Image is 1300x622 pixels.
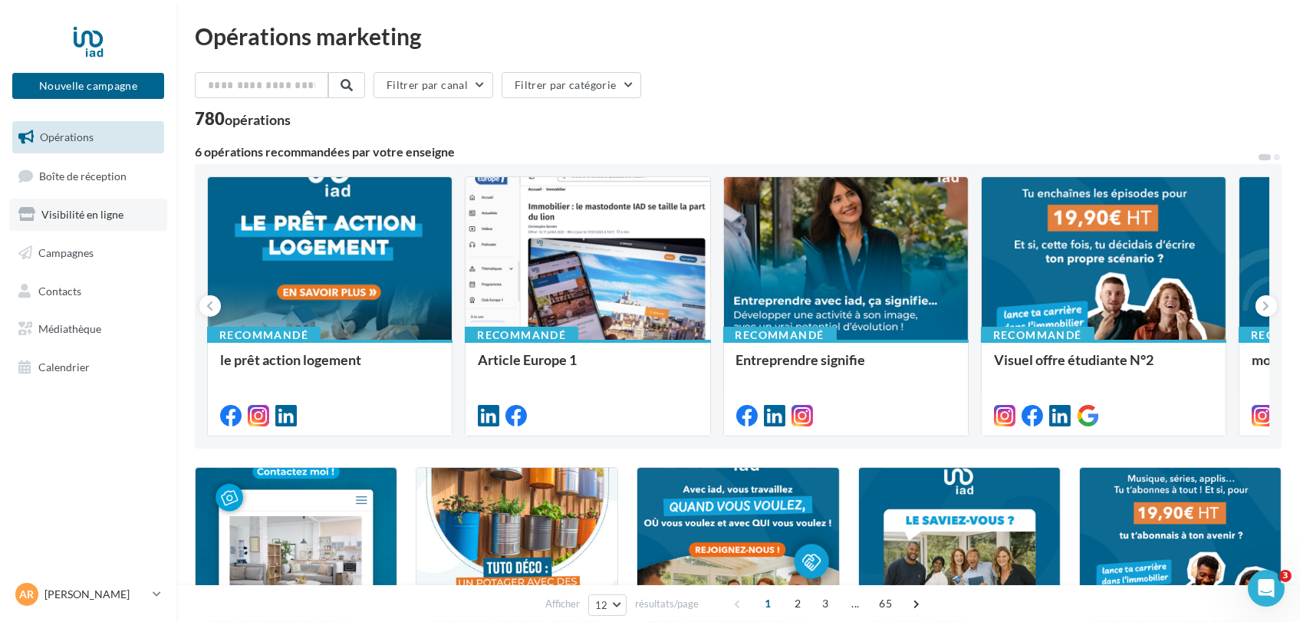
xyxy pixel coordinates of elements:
iframe: Intercom live chat [1248,570,1285,607]
span: 3 [1279,570,1292,582]
span: Visibilité en ligne [41,208,123,221]
a: Contacts [9,275,167,308]
span: le prêt action logement [220,351,361,368]
a: AR [PERSON_NAME] [12,580,164,609]
span: Campagnes [38,246,94,259]
span: résultats/page [635,597,699,611]
div: Recommandé [981,327,1094,344]
div: 780 [195,110,291,127]
span: AR [20,587,35,602]
span: 3 [813,591,838,616]
button: Nouvelle campagne [12,73,164,99]
span: Contacts [38,284,81,297]
button: Filtrer par catégorie [502,72,641,98]
div: opérations [225,113,291,127]
div: 6 opérations recommandées par votre enseigne [195,146,1257,158]
div: Recommandé [207,327,321,344]
span: 12 [595,599,608,611]
span: 65 [873,591,898,616]
span: Afficher [545,597,580,611]
span: Opérations [40,130,94,143]
div: Opérations marketing [195,25,1282,48]
a: Visibilité en ligne [9,199,167,231]
span: Visuel offre étudiante N°2 [994,351,1154,368]
span: Article Europe 1 [478,351,577,368]
a: Opérations [9,121,167,153]
a: Médiathèque [9,313,167,345]
a: Campagnes [9,237,167,269]
span: Médiathèque [38,322,101,335]
a: Boîte de réception [9,160,167,193]
span: Entreprendre signifie [736,351,866,368]
span: Calendrier [38,360,90,374]
div: Recommandé [465,327,578,344]
button: Filtrer par canal [374,72,493,98]
a: Calendrier [9,351,167,383]
span: 1 [755,591,780,616]
span: 2 [785,591,810,616]
p: [PERSON_NAME] [44,587,146,602]
div: Recommandé [723,327,837,344]
span: ... [843,591,867,616]
button: 12 [588,594,627,616]
span: Boîte de réception [39,169,127,182]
